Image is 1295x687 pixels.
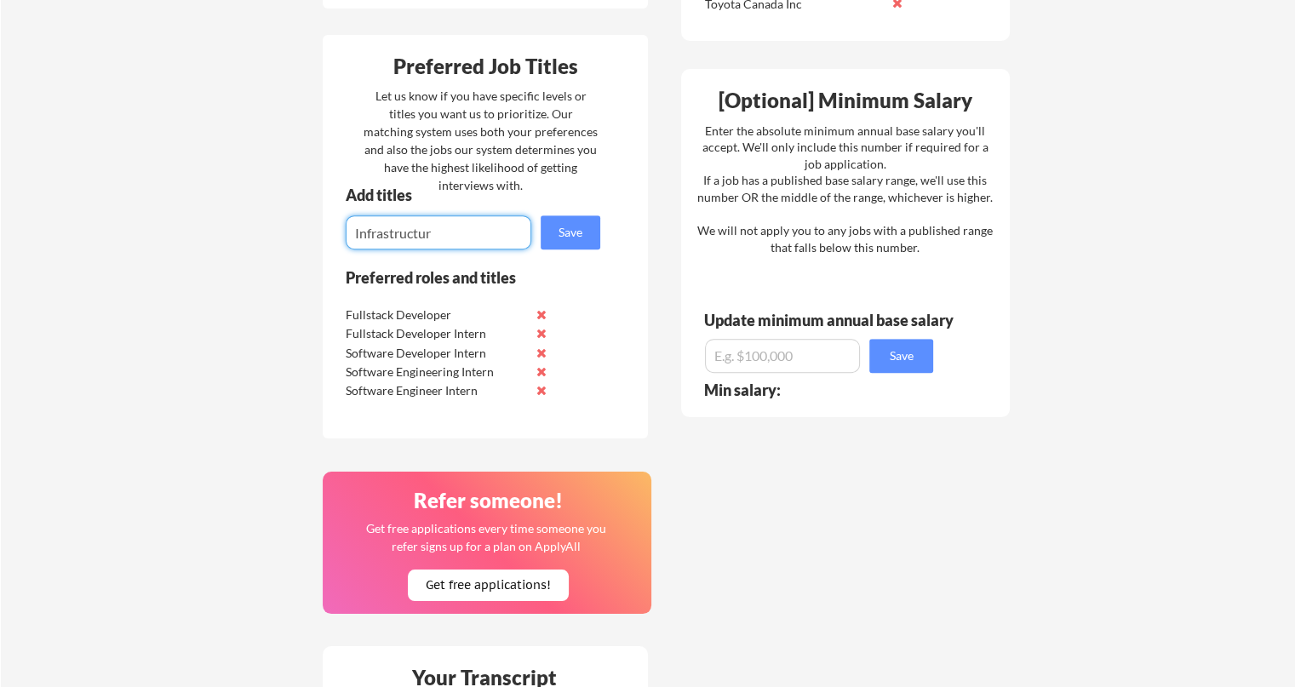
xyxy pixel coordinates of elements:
div: Get free applications every time someone you refer signs up for a plan on ApplyAll [364,519,607,555]
button: Get free applications! [408,570,569,601]
div: [Optional] Minimum Salary [687,90,1004,111]
div: Preferred Job Titles [327,56,644,77]
div: Software Engineer Intern [346,382,525,399]
div: Enter the absolute minimum annual base salary you'll accept. We'll only include this number if re... [697,123,993,256]
div: Software Developer Intern [346,345,525,362]
div: Software Engineering Intern [346,364,525,381]
div: Preferred roles and titles [346,270,577,285]
input: E.g. $100,000 [705,339,860,373]
div: Add titles [346,187,586,203]
div: Refer someone! [329,490,646,511]
div: Fullstack Developer [346,306,525,323]
div: Let us know if you have specific levels or titles you want us to prioritize. Our matching system ... [364,87,598,194]
strong: Min salary: [704,381,781,399]
div: Update minimum annual base salary [704,312,960,328]
input: E.g. Senior Product Manager [346,215,531,249]
div: Fullstack Developer Intern [346,325,525,342]
button: Save [869,339,933,373]
button: Save [541,215,600,249]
